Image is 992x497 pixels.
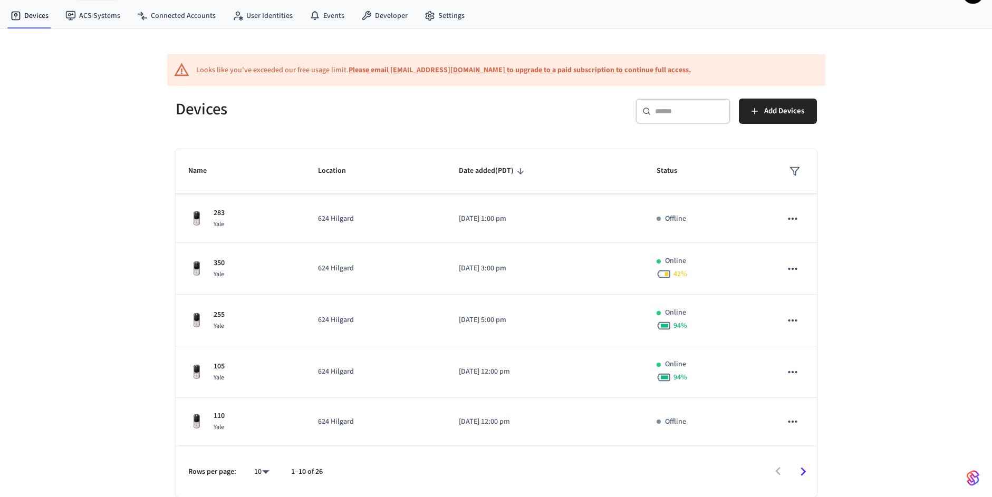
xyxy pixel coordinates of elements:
a: Devices [2,6,57,25]
p: [DATE] 3:00 pm [459,263,631,274]
a: Settings [416,6,473,25]
p: 624 Hilgard [318,213,434,225]
p: 255 [214,309,225,320]
p: Online [665,307,686,318]
p: 624 Hilgard [318,366,434,377]
span: Yale [214,373,224,382]
button: Go to next page [791,459,815,484]
a: User Identities [224,6,301,25]
p: 283 [214,208,225,219]
p: Online [665,256,686,267]
div: Looks like you've exceeded our free usage limit. [196,65,691,76]
p: Offline [665,213,686,225]
p: Offline [665,416,686,427]
span: 94 % [673,320,687,331]
span: Date added(PDT) [459,163,527,179]
p: 1–10 of 26 [291,466,323,477]
span: Location [318,163,360,179]
span: Status [657,163,691,179]
img: Yale Assure Touchscreen Wifi Smart Lock, Satin Nickel, Front [188,413,205,430]
p: [DATE] 1:00 pm [459,213,631,225]
a: Please email [EMAIL_ADDRESS][DOMAIN_NAME] to upgrade to a paid subscription to continue full access. [349,65,691,75]
span: Yale [214,321,224,330]
p: Online [665,359,686,370]
p: 350 [214,258,225,269]
p: 624 Hilgard [318,416,434,427]
span: Add Devices [764,104,804,118]
a: Developer [353,6,416,25]
h5: Devices [176,99,490,120]
span: 42 % [673,269,687,279]
p: [DATE] 5:00 pm [459,315,631,326]
span: 94 % [673,372,687,383]
p: 624 Hilgard [318,263,434,274]
span: Yale [214,270,224,279]
p: [DATE] 12:00 pm [459,416,631,427]
p: 110 [214,411,225,422]
a: ACS Systems [57,6,129,25]
p: 624 Hilgard [318,315,434,326]
p: Rows per page: [188,466,236,477]
p: [DATE] 12:00 pm [459,366,631,377]
a: Connected Accounts [129,6,224,25]
span: Yale [214,220,224,229]
img: SeamLogoGradient.69752ec5.svg [967,470,979,486]
img: Yale Assure Touchscreen Wifi Smart Lock, Satin Nickel, Front [188,260,205,277]
img: Yale Assure Touchscreen Wifi Smart Lock, Satin Nickel, Front [188,364,205,381]
img: Yale Assure Touchscreen Wifi Smart Lock, Satin Nickel, Front [188,312,205,329]
img: Yale Assure Touchscreen Wifi Smart Lock, Satin Nickel, Front [188,210,205,227]
a: Events [301,6,353,25]
span: Yale [214,423,224,432]
p: 105 [214,361,225,372]
div: 10 [249,464,274,480]
button: Add Devices [739,99,817,124]
span: Name [188,163,220,179]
